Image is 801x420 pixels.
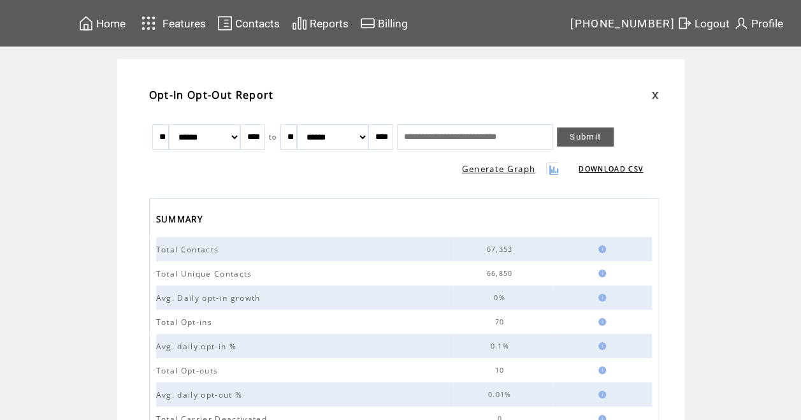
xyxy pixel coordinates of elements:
[96,17,126,30] span: Home
[733,15,749,31] img: profile.svg
[487,269,516,278] span: 66,850
[156,293,264,303] span: Avg. Daily opt-in growth
[156,244,222,255] span: Total Contacts
[156,389,246,400] span: Avg. daily opt-out %
[78,15,94,31] img: home.svg
[677,15,692,31] img: exit.svg
[595,245,606,253] img: help.gif
[136,11,208,36] a: Features
[751,17,783,30] span: Profile
[487,245,516,254] span: 67,353
[494,293,509,302] span: 0%
[732,13,785,33] a: Profile
[156,365,222,376] span: Total Opt-outs
[269,133,277,141] span: to
[495,366,508,375] span: 10
[292,15,307,31] img: chart.svg
[290,13,350,33] a: Reports
[490,342,512,351] span: 0.1%
[156,341,240,352] span: Avg. daily opt-in %
[156,317,215,328] span: Total Opt-ins
[595,318,606,326] img: help.gif
[595,366,606,374] img: help.gif
[557,127,614,147] a: Submit
[570,17,675,30] span: [PHONE_NUMBER]
[360,15,375,31] img: creidtcard.svg
[138,13,160,34] img: features.svg
[310,17,349,30] span: Reports
[156,210,206,231] span: SUMMARY
[595,294,606,301] img: help.gif
[495,317,508,326] span: 70
[695,17,730,30] span: Logout
[156,268,256,279] span: Total Unique Contacts
[217,15,233,31] img: contacts.svg
[235,17,280,30] span: Contacts
[358,13,410,33] a: Billing
[595,391,606,398] img: help.gif
[462,163,536,175] a: Generate Graph
[378,17,408,30] span: Billing
[488,390,515,399] span: 0.01%
[215,13,282,33] a: Contacts
[595,342,606,350] img: help.gif
[675,13,732,33] a: Logout
[162,17,205,30] span: Features
[149,88,274,102] span: Opt-In Opt-Out Report
[595,270,606,277] img: help.gif
[76,13,127,33] a: Home
[579,164,643,173] a: DOWNLOAD CSV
